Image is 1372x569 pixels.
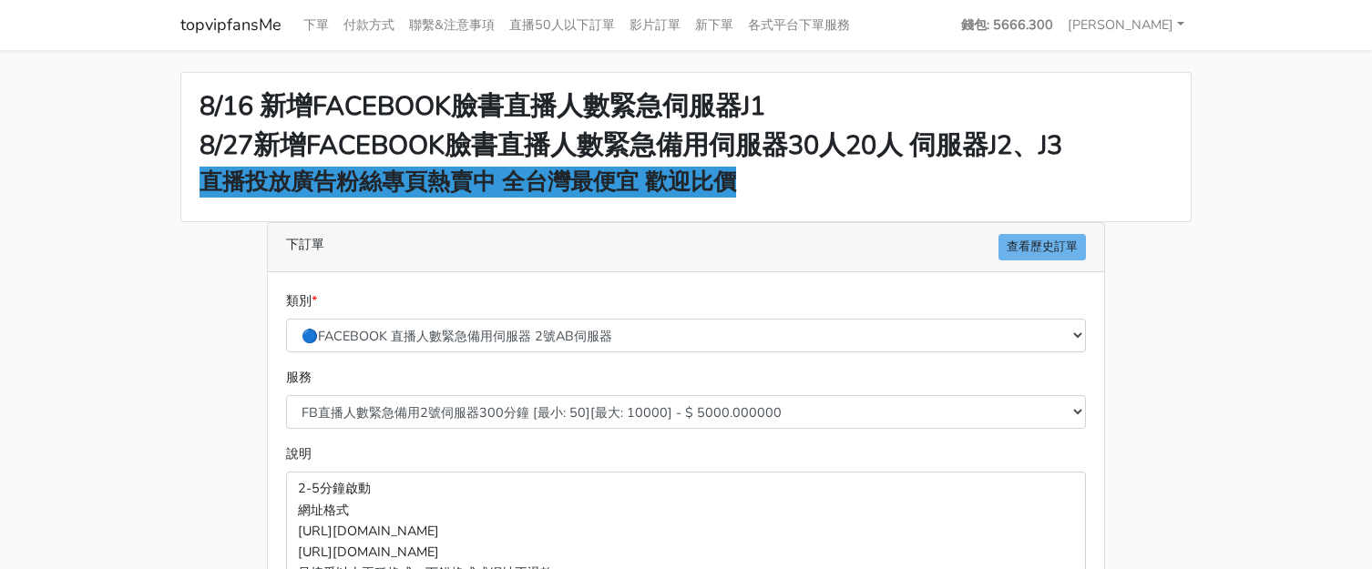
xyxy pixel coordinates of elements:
[998,234,1086,260] a: 查看歷史訂單
[502,7,622,43] a: 直播50人以下訂單
[961,15,1053,34] strong: 錢包: 5666.300
[286,443,312,464] label: 說明
[200,88,765,124] strong: 8/16 新增FACEBOOK臉書直播人數緊急伺服器J1
[741,7,857,43] a: 各式平台下單服務
[286,290,317,311] label: 類別
[180,7,282,43] a: topvipfansMe
[954,7,1060,43] a: 錢包: 5666.300
[200,167,736,198] strong: 直播投放廣告粉絲專頁熱賣中 全台灣最便宜 歡迎比價
[688,7,741,43] a: 新下單
[402,7,502,43] a: 聯繫&注意事項
[622,7,688,43] a: 影片訂單
[336,7,402,43] a: 付款方式
[296,7,336,43] a: 下單
[1060,7,1192,43] a: [PERSON_NAME]
[200,127,1062,163] strong: 8/27新增FACEBOOK臉書直播人數緊急備用伺服器30人20人 伺服器J2、J3
[268,223,1104,272] div: 下訂單
[286,367,312,388] label: 服務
